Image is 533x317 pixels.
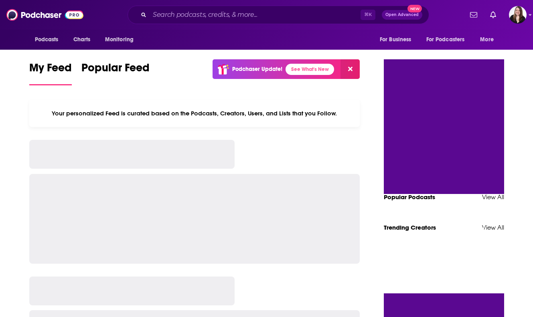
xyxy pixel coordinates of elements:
span: More [480,34,494,45]
a: See What's New [286,64,334,75]
a: Trending Creators [384,224,436,231]
button: open menu [29,32,69,47]
span: My Feed [29,61,72,79]
a: Popular Feed [81,61,150,85]
button: open menu [421,32,476,47]
button: Open AdvancedNew [382,10,422,20]
a: Show notifications dropdown [467,8,480,22]
a: Popular Podcasts [384,193,435,201]
span: Open Advanced [385,13,419,17]
div: Your personalized Feed is curated based on the Podcasts, Creators, Users, and Lists that you Follow. [29,100,360,127]
span: Charts [73,34,91,45]
div: Search podcasts, credits, & more... [128,6,429,24]
button: open menu [99,32,144,47]
span: For Podcasters [426,34,465,45]
span: Monitoring [105,34,134,45]
img: Podchaser - Follow, Share and Rate Podcasts [6,7,83,22]
a: Show notifications dropdown [487,8,499,22]
p: Podchaser Update! [232,66,282,73]
span: Podcasts [35,34,59,45]
a: My Feed [29,61,72,85]
span: For Business [380,34,411,45]
span: Logged in as emma.chase [509,6,527,24]
button: open menu [374,32,422,47]
a: Charts [68,32,95,47]
button: open menu [474,32,504,47]
input: Search podcasts, credits, & more... [150,8,361,21]
a: View All [482,224,504,231]
span: Popular Feed [81,61,150,79]
a: View All [482,193,504,201]
span: ⌘ K [361,10,375,20]
span: New [407,5,422,12]
img: User Profile [509,6,527,24]
button: Show profile menu [509,6,527,24]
